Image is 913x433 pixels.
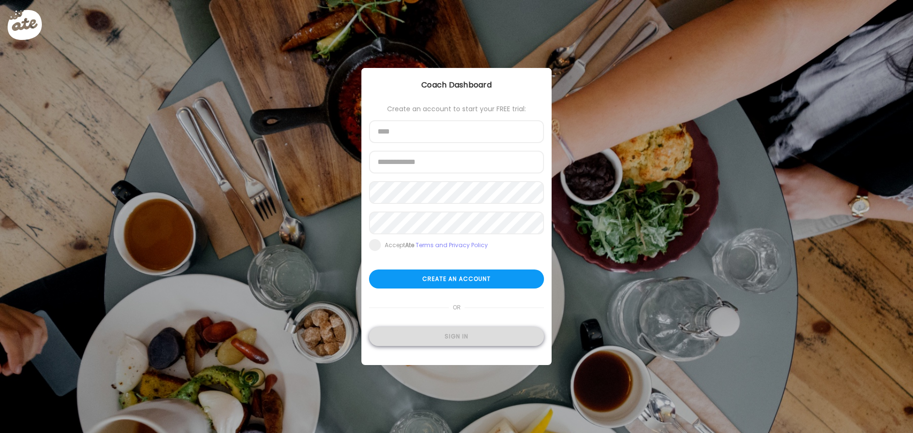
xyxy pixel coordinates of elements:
[385,241,488,249] div: Accept
[416,241,488,249] a: Terms and Privacy Policy
[449,298,465,317] span: or
[361,79,552,91] div: Coach Dashboard
[369,327,544,346] div: Sign in
[405,241,414,249] b: Ate
[369,269,544,289] div: Create an account
[369,105,544,113] div: Create an account to start your FREE trial:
